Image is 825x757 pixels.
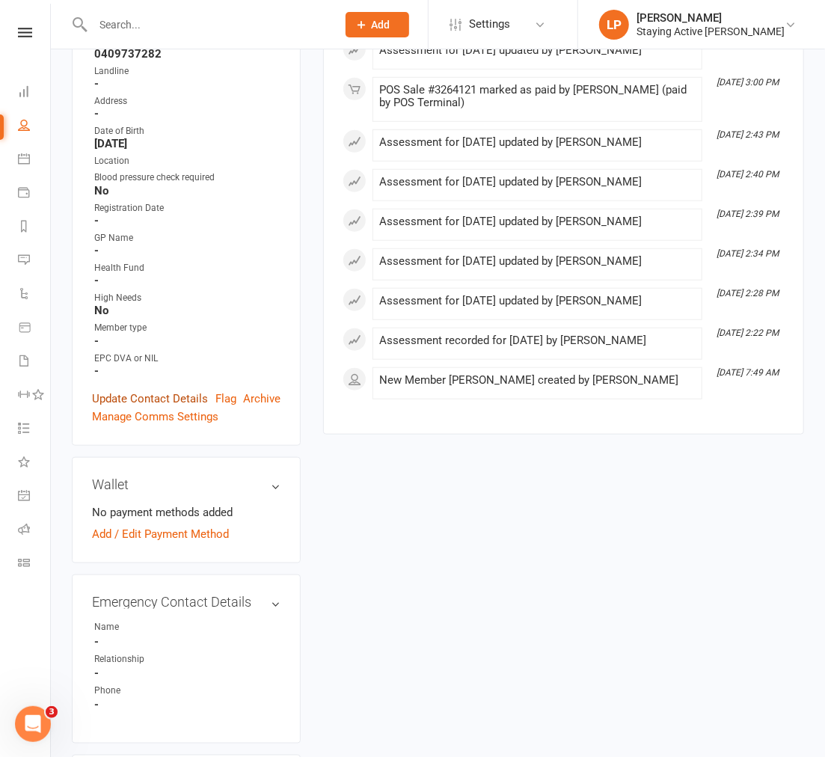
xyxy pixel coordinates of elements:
button: Add [346,12,409,37]
strong: - [94,274,280,287]
div: Relationship [94,652,218,666]
a: Calendar [18,144,52,177]
div: Phone [94,684,218,698]
div: Assessment for [DATE] updated by [PERSON_NAME] [379,44,696,57]
div: Address [94,94,280,108]
div: Assessment for [DATE] updated by [PERSON_NAME] [379,255,696,268]
i: [DATE] 3:00 PM [717,77,779,88]
a: Flag [215,390,236,408]
div: Staying Active [PERSON_NAME] [637,25,785,38]
input: Search... [88,14,326,35]
div: New Member [PERSON_NAME] created by [PERSON_NAME] [379,374,696,387]
i: [DATE] 2:43 PM [717,129,779,140]
span: Settings [469,7,510,41]
a: Roll call kiosk mode [18,514,52,548]
i: [DATE] 2:22 PM [717,328,779,338]
div: Assessment recorded for [DATE] by [PERSON_NAME] [379,334,696,347]
div: Location [94,154,280,168]
i: [DATE] 2:28 PM [717,288,779,298]
span: Add [372,19,390,31]
a: People [18,110,52,144]
div: Landline [94,64,280,79]
strong: - [94,698,280,711]
a: Archive [243,390,280,408]
div: LP [599,10,629,40]
a: Product Sales [18,312,52,346]
i: [DATE] 2:40 PM [717,169,779,180]
strong: - [94,214,280,227]
div: Health Fund [94,261,280,275]
li: No payment methods added [92,503,280,521]
div: Date of Birth [94,124,280,138]
div: [PERSON_NAME] [637,11,785,25]
iframe: Intercom live chat [15,706,51,742]
strong: 0409737282 [94,47,280,61]
strong: No [94,184,280,197]
a: Class kiosk mode [18,548,52,581]
i: [DATE] 2:34 PM [717,248,779,259]
div: Name [94,620,218,634]
div: Blood pressure check required [94,171,280,185]
div: Assessment for [DATE] updated by [PERSON_NAME] [379,136,696,149]
div: POS Sale #3264121 marked as paid by [PERSON_NAME] (paid by POS Terminal) [379,84,696,109]
strong: - [94,107,280,120]
a: Payments [18,177,52,211]
div: High Needs [94,291,280,305]
strong: - [94,334,280,348]
a: Dashboard [18,76,52,110]
i: [DATE] 2:39 PM [717,209,779,219]
h3: Emergency Contact Details [92,595,280,610]
a: What's New [18,447,52,480]
h3: Wallet [92,477,280,492]
a: Update Contact Details [92,390,208,408]
strong: - [94,666,280,680]
strong: - [94,244,280,257]
strong: - [94,635,280,649]
i: [DATE] 7:49 AM [717,367,779,378]
div: Assessment for [DATE] updated by [PERSON_NAME] [379,215,696,228]
div: Member type [94,321,280,335]
div: Assessment for [DATE] updated by [PERSON_NAME] [379,295,696,307]
strong: - [94,77,280,91]
a: Manage Comms Settings [92,408,218,426]
strong: No [94,304,280,317]
div: Assessment for [DATE] updated by [PERSON_NAME] [379,176,696,189]
a: Reports [18,211,52,245]
strong: [DATE] [94,137,280,150]
div: GP Name [94,231,280,245]
div: EPC DVA or NIL [94,352,280,366]
a: Add / Edit Payment Method [92,525,229,543]
a: General attendance kiosk mode [18,480,52,514]
strong: - [94,364,280,378]
span: 3 [46,706,58,718]
div: Registration Date [94,201,280,215]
